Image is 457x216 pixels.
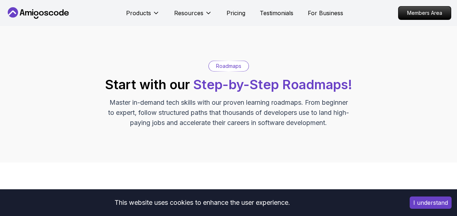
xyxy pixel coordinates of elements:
button: Accept cookies [410,196,452,209]
div: This website uses cookies to enhance the user experience. [5,195,399,211]
p: Members Area [398,7,451,20]
a: Testimonials [260,9,293,17]
a: Pricing [227,9,245,17]
p: Products [126,9,151,17]
a: For Business [308,9,343,17]
a: Members Area [398,6,451,20]
p: Roadmaps [216,62,241,70]
button: Products [126,9,160,23]
span: Step-by-Step Roadmaps! [193,77,352,92]
p: Resources [174,9,203,17]
button: Resources [174,9,212,23]
p: Master in-demand tech skills with our proven learning roadmaps. From beginner to expert, follow s... [107,98,350,128]
h2: Start with our [105,77,352,92]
